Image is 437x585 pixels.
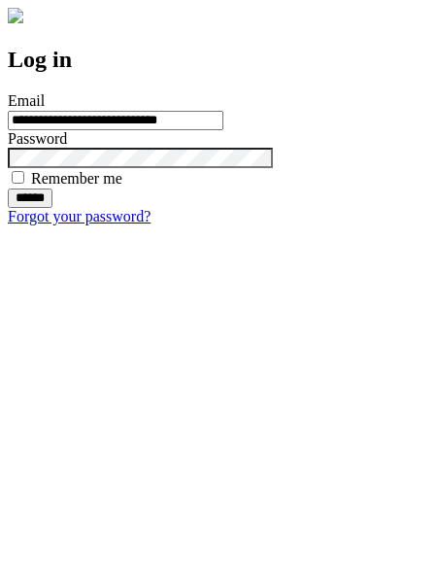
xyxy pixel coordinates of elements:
h2: Log in [8,47,429,73]
label: Email [8,92,45,109]
a: Forgot your password? [8,208,151,224]
label: Remember me [31,170,122,187]
img: logo-4e3dc11c47720685a147b03b5a06dd966a58ff35d612b21f08c02c0306f2b779.png [8,8,23,23]
label: Password [8,130,67,147]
